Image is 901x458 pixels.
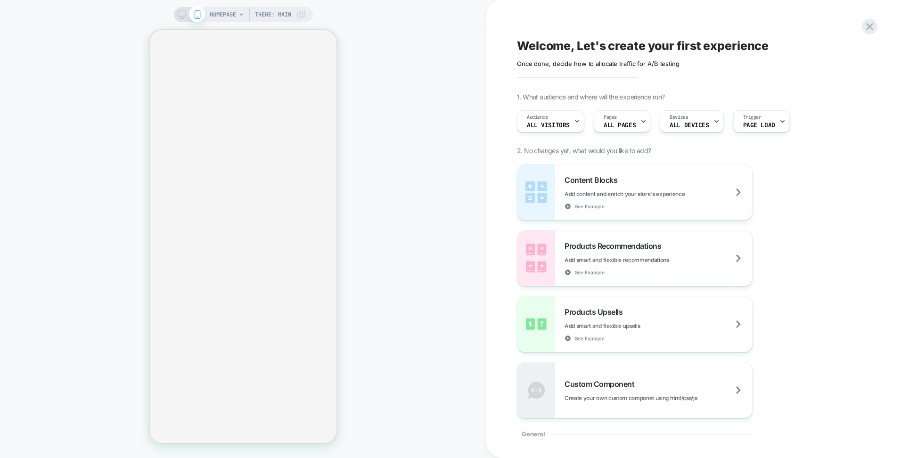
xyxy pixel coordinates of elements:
[565,241,666,251] span: Products Recommendations
[565,307,627,317] span: Products Upsells
[604,122,636,129] span: ALL PAGES
[743,114,762,121] span: Trigger
[670,114,688,121] span: Devices
[575,335,605,342] span: See Example
[517,418,753,450] div: General
[517,93,664,101] span: 1. What audience and where will the experience run?
[210,7,236,22] span: HOMEPAGE
[565,190,732,197] span: Add content and enrich your store's experience
[575,203,605,210] span: See Example
[575,269,605,276] span: See Example
[527,122,570,129] span: All Visitors
[255,7,291,22] span: Theme: MAIN
[670,122,709,129] span: ALL DEVICES
[565,322,687,329] span: Add smart and flexible upsells
[527,114,548,121] span: Audience
[565,394,744,401] span: Create your own custom componet using html/css/js
[517,147,651,155] span: 2. No changes yet, what would you like to add?
[565,379,639,389] span: Custom Component
[743,122,775,129] span: Page Load
[565,256,716,263] span: Add smart and flexible recommendations
[565,175,622,185] span: Content Blocks
[604,114,617,121] span: Pages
